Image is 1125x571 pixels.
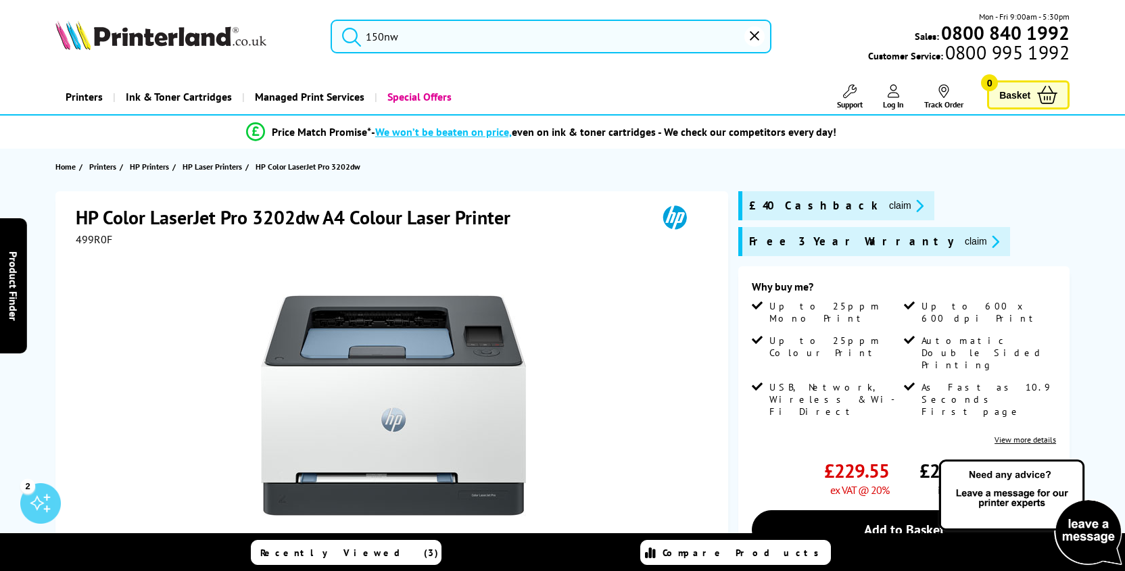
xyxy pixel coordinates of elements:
a: Basket 0 [987,80,1070,109]
span: Compare Products [663,547,826,559]
a: Track Order [924,84,963,109]
span: Recently Viewed (3) [260,547,439,559]
a: Printerland Logo [55,20,314,53]
span: £275.46 [919,458,984,483]
span: Mon - Fri 9:00am - 5:30pm [979,10,1070,23]
span: 0 [981,74,998,91]
span: Printers [89,159,116,174]
span: 0800 995 1992 [943,46,1070,59]
span: Ink & Toner Cartridges [126,80,232,114]
button: promo-description [961,234,1003,249]
span: As Fast as 10.9 Seconds First page [921,381,1053,418]
img: Printerland Logo [55,20,266,50]
img: Open Live Chat window [936,457,1125,568]
a: Ink & Toner Cartridges [113,80,242,114]
span: USB, Network, Wireless & Wi-Fi Direct [769,381,901,418]
div: 2 [20,478,35,493]
a: Printers [89,159,120,174]
a: Recently Viewed (3) [251,540,441,565]
span: Up to 25ppm Colour Print [769,334,901,359]
a: Compare Products [640,540,831,565]
span: £229.55 [824,458,889,483]
span: We won’t be beaten on price, [375,125,512,139]
button: promo-description [885,198,928,214]
a: Printers [55,80,113,114]
img: HP [644,205,706,230]
span: Product Finder [7,251,20,320]
span: Price Match Promise* [272,125,371,139]
b: 0800 840 1992 [941,20,1070,45]
span: Sales: [915,30,939,43]
div: Why buy me? [752,280,1056,300]
a: Log In [883,84,904,109]
span: Support [837,99,863,109]
span: Home [55,159,76,174]
a: Support [837,84,863,109]
span: Up to 25ppm Mono Print [769,300,901,324]
span: Basket [999,86,1030,104]
span: Automatic Double Sided Printing [921,334,1053,371]
a: 0800 840 1992 [939,26,1070,39]
a: HP Printers [130,159,172,174]
input: Search product or brand [331,20,771,53]
span: Free 3 Year Warranty [749,234,954,249]
span: HP Printers [130,159,169,174]
a: View more details [995,435,1056,445]
span: HP Laser Printers [183,159,242,174]
span: 499R0F [76,232,112,246]
span: Up to 600 x 600 dpi Print [921,300,1053,324]
span: Log In [883,99,904,109]
a: HP Laser Printers [183,159,245,174]
a: Add to Basket [752,510,1056,549]
li: modal_Promise [28,120,1054,144]
h1: HP Color LaserJet Pro 3202dw A4 Colour Laser Printer [76,205,524,230]
a: Managed Print Services [242,80,375,114]
span: HP Color LaserJet Pro 3202dw [256,159,360,174]
a: HP Color LaserJet Pro 3202dw [256,159,364,174]
span: £40 Cashback [749,198,878,214]
span: Customer Service: [868,46,1070,62]
span: ex VAT @ 20% [830,483,889,497]
a: Special Offers [375,80,462,114]
div: - even on ink & toner cartridges - We check our competitors every day! [371,125,836,139]
img: HP Color LaserJet Pro 3202dw [261,273,526,538]
a: Home [55,159,79,174]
